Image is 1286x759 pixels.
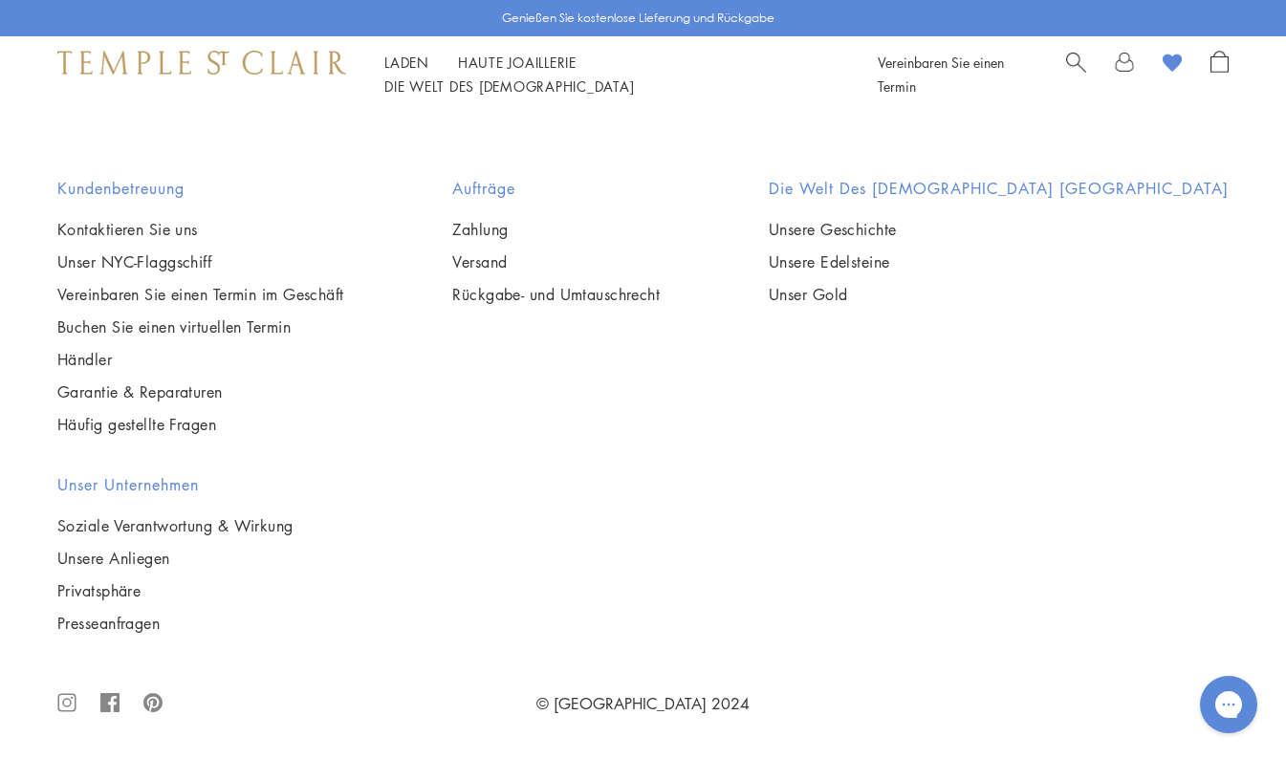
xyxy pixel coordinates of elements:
[452,251,660,272] a: Versand
[452,177,660,200] h2: Aufträge
[57,284,344,305] a: Vereinbaren Sie einen Termin im Geschäft
[452,219,660,240] a: Zahlung
[384,76,634,96] a: Die Welt des [DEMOGRAPHIC_DATA]Die Welt des [DEMOGRAPHIC_DATA]
[502,9,774,28] p: Genießen Sie kostenlose Lieferung und Rückgabe
[1163,51,1182,79] a: View Wishlist
[769,219,1229,240] a: Unsere Geschichte
[384,76,634,96] font: Die Welt des [DEMOGRAPHIC_DATA]
[57,613,294,634] a: Presseanfragen
[57,316,344,337] a: Buchen Sie einen virtuellen Termin
[384,53,429,72] font: Laden
[536,693,750,714] a: © [GEOGRAPHIC_DATA] 2024
[57,349,344,370] a: Händler
[384,53,429,72] a: LadenLaden
[57,251,344,272] a: Unser NYC-Flaggschiff
[57,473,294,496] h2: Unser Unternehmen
[769,177,1229,200] h2: Die Welt des [DEMOGRAPHIC_DATA] [GEOGRAPHIC_DATA]
[57,51,346,74] img: Tempel St. Clair
[458,53,577,72] font: Haute Joaillerie
[1066,51,1086,98] a: Suchen
[57,219,344,240] a: Kontaktieren Sie uns
[769,284,1229,305] a: Unser Gold
[57,548,294,569] a: Unsere Anliegen
[452,284,660,305] a: Rückgabe- und Umtauschrecht
[1210,51,1229,98] a: Einkaufstasche öffnen
[384,51,835,98] nav: Hauptnavigation
[458,53,577,72] a: Haute JoaillerieHaute Joaillerie
[57,580,294,601] a: Privatsphäre
[769,251,1229,272] a: Unsere Edelsteine
[1190,669,1267,740] iframe: Gorgias live chat messenger
[57,177,344,200] h2: Kundenbetreuung
[57,381,344,402] a: Garantie & Reparaturen
[57,515,294,536] a: Soziale Verantwortung & Wirkung
[57,414,344,435] a: Häufig gestellte Fragen
[878,53,1004,96] a: Vereinbaren Sie einen Termin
